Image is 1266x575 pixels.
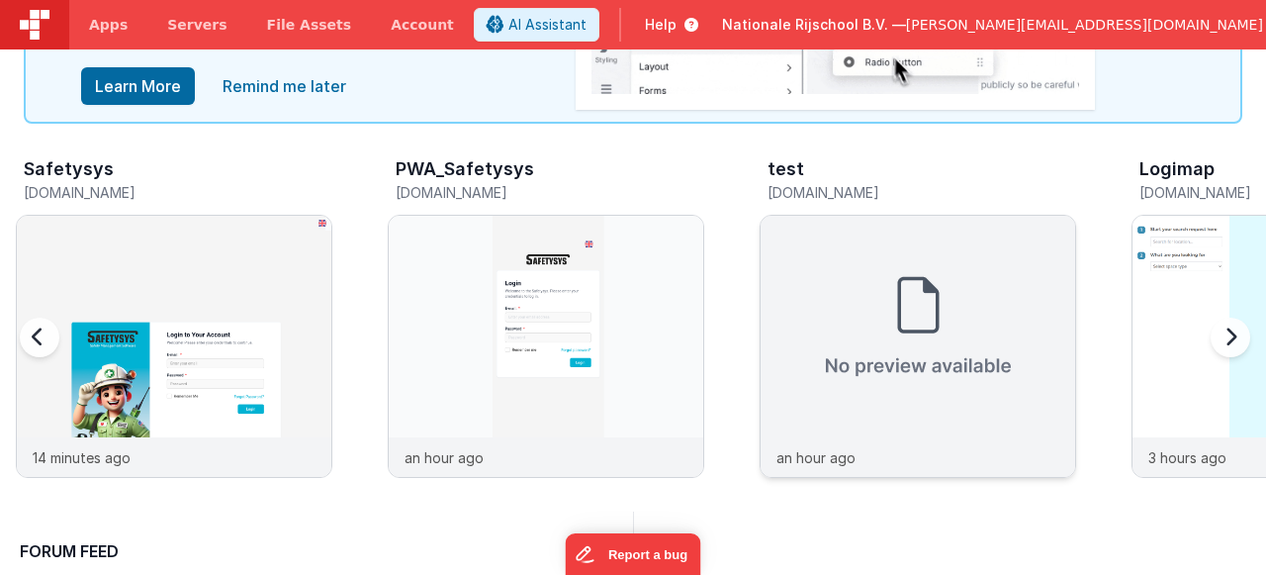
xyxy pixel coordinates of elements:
span: Help [645,15,677,35]
h5: [DOMAIN_NAME] [24,185,332,200]
span: Apps [89,15,128,35]
h3: PWA_Safetysys [396,159,534,179]
span: AI Assistant [508,15,587,35]
span: [PERSON_NAME][EMAIL_ADDRESS][DOMAIN_NAME] [906,15,1263,35]
span: Servers [167,15,226,35]
span: Nationale Rijschool B.V. — [722,15,906,35]
h2: Forum Feed [20,539,597,563]
h5: [DOMAIN_NAME] [396,185,704,200]
a: close [211,66,358,106]
h3: Logimap [1139,159,1215,179]
p: an hour ago [776,447,856,468]
button: AI Assistant [474,8,599,42]
iframe: Marker.io feedback button [566,533,701,575]
p: an hour ago [405,447,484,468]
h3: test [768,159,804,179]
p: 3 hours ago [1148,447,1226,468]
span: File Assets [267,15,352,35]
button: Learn More [81,67,195,105]
h5: [DOMAIN_NAME] [768,185,1076,200]
h3: Safetysys [24,159,114,179]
